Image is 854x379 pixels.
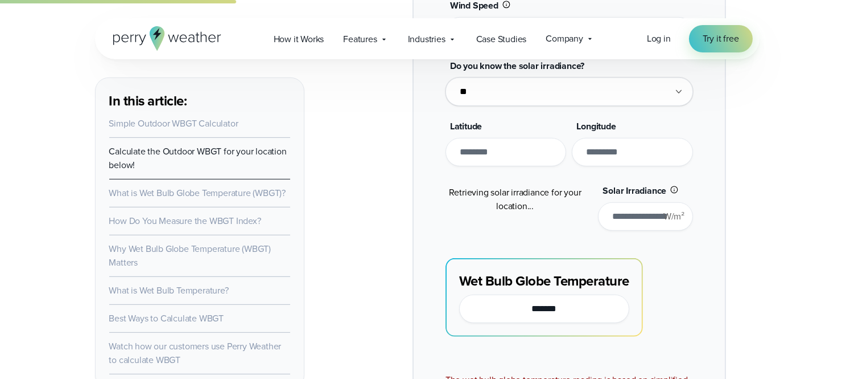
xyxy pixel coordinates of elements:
span: Industries [408,32,445,46]
span: Latitude [450,120,482,133]
a: Case Studies [467,27,537,51]
a: Calculate the Outdoor WBGT for your location below! [109,145,287,172]
span: Log in [647,32,671,45]
a: How it Works [264,27,334,51]
span: Try it free [703,32,739,46]
span: Company [546,32,583,46]
h3: In this article: [109,92,290,110]
a: Best Ways to Calculate WBGT [109,312,224,325]
a: Why Wet Bulb Globe Temperature (WBGT) Matters [109,242,271,269]
span: Solar Irradiance [603,184,666,197]
span: How it Works [274,32,324,46]
a: What is Wet Bulb Temperature? [109,284,229,297]
a: What is Wet Bulb Globe Temperature (WBGT)? [109,186,286,199]
a: Log in [647,32,671,46]
span: Case Studies [476,32,527,46]
a: How Do You Measure the WBGT Index? [109,214,261,227]
a: Watch how our customers use Perry Weather to calculate WBGT [109,340,282,366]
span: Features [343,32,377,46]
a: Try it free [689,25,753,52]
span: Do you know the solar irradiance? [450,59,584,72]
span: Retrieving solar irradiance for your location... [449,186,581,213]
span: Longitude [576,120,616,133]
a: Simple Outdoor WBGT Calculator [109,117,238,130]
